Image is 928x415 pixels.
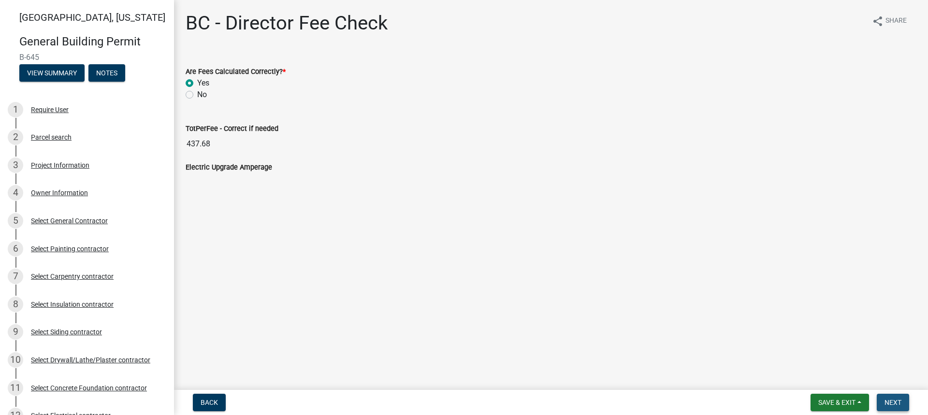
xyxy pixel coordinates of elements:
[8,241,23,257] div: 6
[31,134,72,141] div: Parcel search
[31,217,108,224] div: Select General Contractor
[19,53,155,62] span: B-645
[31,357,150,363] div: Select Drywall/Lathe/Plaster contractor
[872,15,884,27] i: share
[19,12,165,23] span: [GEOGRAPHIC_DATA], [US_STATE]
[193,394,226,411] button: Back
[31,329,102,335] div: Select Siding contractor
[818,399,855,406] span: Save & Exit
[885,15,907,27] span: Share
[186,126,278,132] label: TotPerFee - Correct if needed
[88,64,125,82] button: Notes
[31,301,114,308] div: Select Insulation contractor
[186,69,286,75] label: Are Fees Calculated Correctly?
[31,273,114,280] div: Select Carpentry contractor
[8,185,23,200] div: 4
[884,399,901,406] span: Next
[19,64,85,82] button: View Summary
[864,12,914,30] button: shareShare
[31,385,147,391] div: Select Concrete Foundation contractor
[31,162,89,169] div: Project Information
[19,70,85,77] wm-modal-confirm: Summary
[197,77,209,89] label: Yes
[877,394,909,411] button: Next
[197,89,207,100] label: No
[8,157,23,173] div: 3
[186,164,272,171] label: Electric Upgrade Amperage
[201,399,218,406] span: Back
[19,35,166,49] h4: General Building Permit
[811,394,869,411] button: Save & Exit
[88,70,125,77] wm-modal-confirm: Notes
[31,245,109,252] div: Select Painting contractor
[8,102,23,117] div: 1
[8,129,23,145] div: 2
[8,324,23,340] div: 9
[8,352,23,368] div: 10
[8,269,23,284] div: 7
[31,189,88,196] div: Owner Information
[8,213,23,229] div: 5
[186,12,388,35] h1: BC - Director Fee Check
[8,380,23,396] div: 11
[8,297,23,312] div: 8
[31,106,69,113] div: Require User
